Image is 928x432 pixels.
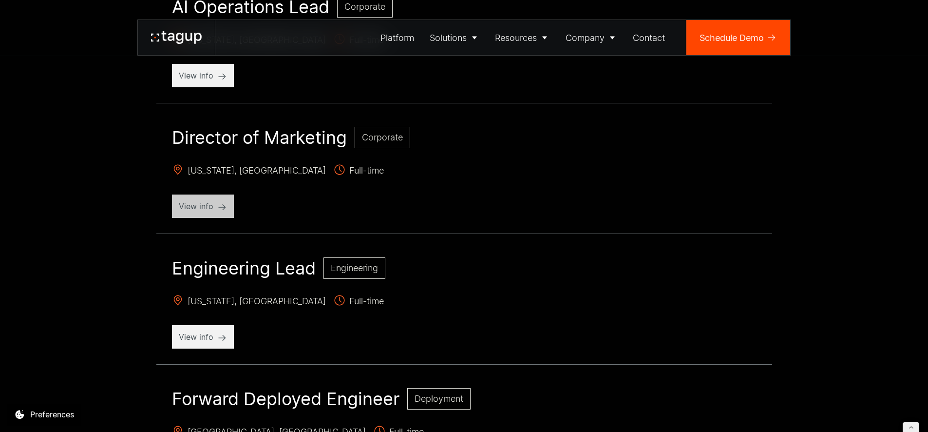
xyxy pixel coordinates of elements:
a: Solutions [422,20,488,55]
a: Company [558,20,625,55]
p: View info [179,200,227,212]
span: Deployment [415,393,463,404]
span: Full-time [334,164,384,179]
div: Resources [495,31,537,44]
div: Solutions [430,31,467,44]
span: Full-time [334,295,384,310]
a: Schedule Demo [686,20,790,55]
span: [US_STATE], [GEOGRAPHIC_DATA] [172,164,326,179]
h2: Forward Deployed Engineer [172,388,399,410]
div: Company [566,31,605,44]
span: Corporate [362,132,403,142]
a: Contact [625,20,673,55]
h2: Engineering Lead [172,257,316,279]
a: Resources [488,20,558,55]
div: Contact [633,31,665,44]
p: View info [179,331,227,343]
p: View info [179,70,227,81]
div: Schedule Demo [700,31,764,44]
span: Engineering [331,263,378,273]
h2: Director of Marketing [172,127,347,148]
span: [US_STATE], [GEOGRAPHIC_DATA] [172,295,326,310]
div: Preferences [30,409,74,420]
div: Platform [380,31,414,44]
a: Platform [373,20,422,55]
